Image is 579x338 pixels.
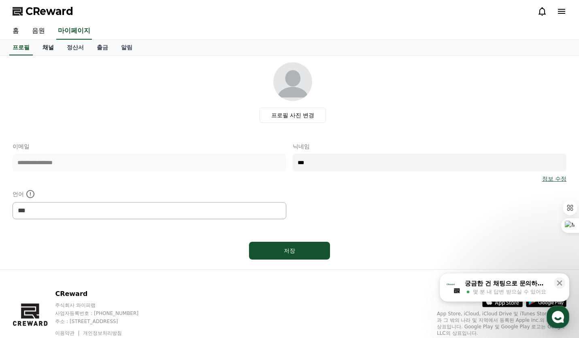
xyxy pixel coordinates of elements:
[104,256,155,277] a: 설정
[260,108,326,123] label: 프로필 사진 변경
[265,247,314,255] div: 저장
[2,256,53,277] a: 홈
[9,40,33,55] a: 프로필
[13,5,73,18] a: CReward
[115,40,139,55] a: 알림
[542,175,566,183] a: 정보 수정
[56,23,92,40] a: 마이페이지
[83,330,122,336] a: 개인정보처리방침
[55,330,81,336] a: 이용약관
[26,5,73,18] span: CReward
[55,310,154,317] p: 사업자등록번호 : [PHONE_NUMBER]
[55,289,154,299] p: CReward
[26,268,30,275] span: 홈
[74,269,84,275] span: 대화
[53,256,104,277] a: 대화
[60,40,90,55] a: 정산서
[273,62,312,101] img: profile_image
[6,23,26,40] a: 홈
[90,40,115,55] a: 출금
[26,23,51,40] a: 음원
[55,318,154,325] p: 주소 : [STREET_ADDRESS]
[13,142,286,150] p: 이메일
[437,311,566,336] p: App Store, iCloud, iCloud Drive 및 iTunes Store는 미국과 그 밖의 나라 및 지역에서 등록된 Apple Inc.의 서비스 상표입니다. Goo...
[293,142,566,150] p: 닉네임
[125,268,135,275] span: 설정
[249,242,330,260] button: 저장
[36,40,60,55] a: 채널
[55,302,154,308] p: 주식회사 와이피랩
[13,189,286,199] p: 언어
